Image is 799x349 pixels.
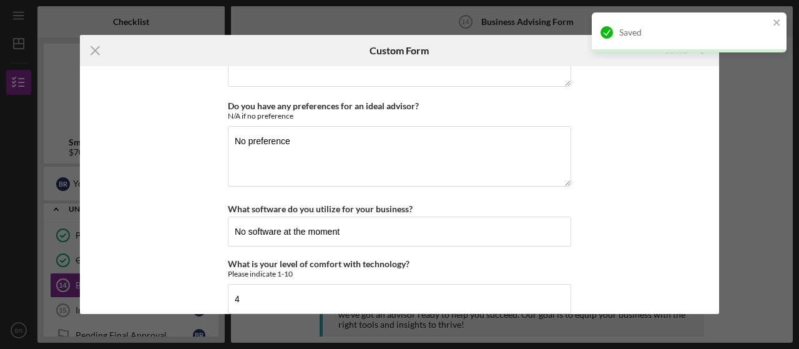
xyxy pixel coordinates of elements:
label: Do you have any preferences for an ideal advisor? [228,101,419,111]
div: Please indicate 1-10 [228,269,571,278]
h6: Custom Form [370,45,429,56]
textarea: No preference [228,126,571,186]
button: close [773,17,782,29]
div: N/A if no preference [228,111,571,120]
label: What is your level of comfort with technology? [228,258,409,269]
div: Saved [619,27,769,37]
label: What software do you utilize for your business? [228,204,413,214]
